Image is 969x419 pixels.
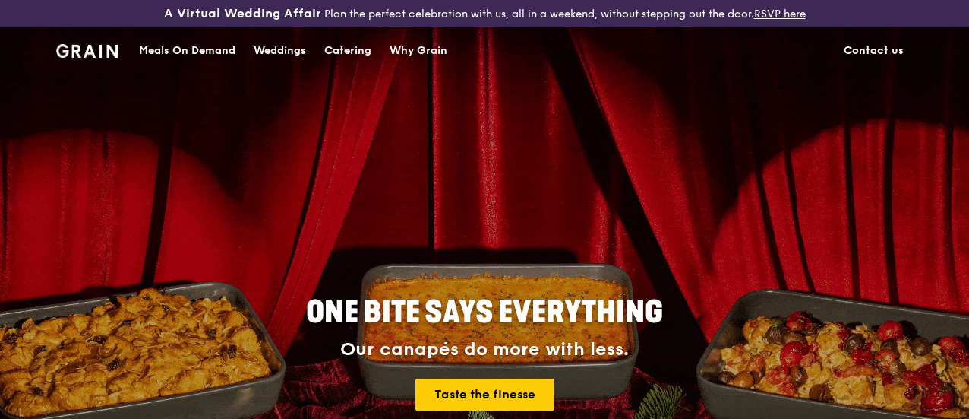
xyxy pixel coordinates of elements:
a: GrainGrain [56,27,118,72]
div: Meals On Demand [139,28,235,74]
img: Grain [56,44,118,58]
div: Our canapés do more with less. [211,339,758,360]
a: Contact us [835,28,913,74]
div: Weddings [254,28,306,74]
a: RSVP here [754,8,806,21]
a: Catering [315,28,380,74]
span: ONE BITE SAYS EVERYTHING [306,294,663,331]
div: Why Grain [390,28,447,74]
a: Taste the finesse [415,379,554,411]
a: Weddings [245,28,315,74]
div: Catering [324,28,371,74]
a: Why Grain [380,28,456,74]
div: Plan the perfect celebration with us, all in a weekend, without stepping out the door. [162,6,808,21]
h3: A Virtual Wedding Affair [164,6,321,21]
